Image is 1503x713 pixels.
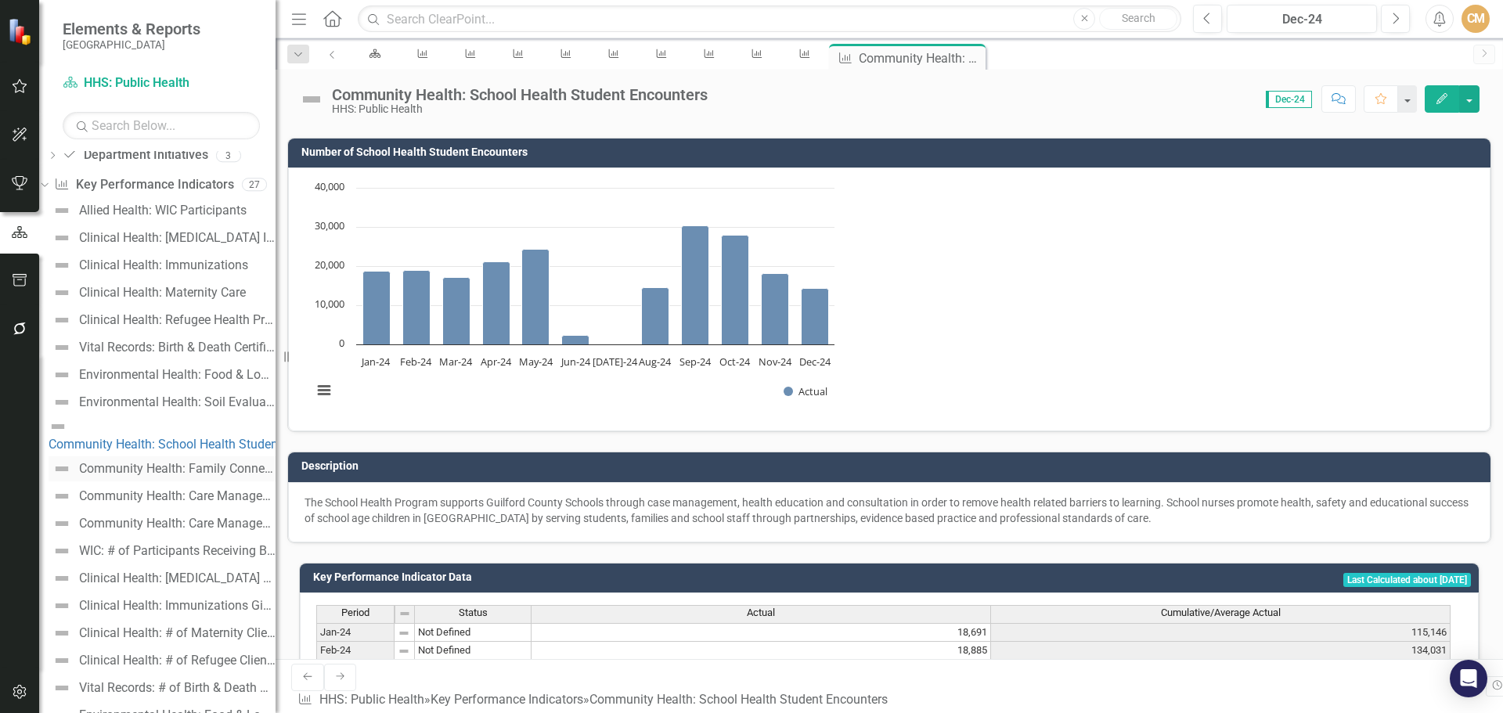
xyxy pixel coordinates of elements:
[49,511,276,536] a: Community Health: Care Management for At Risk Children
[79,340,276,355] div: Vital Records: Birth & Death Certificates Processed
[216,149,241,162] div: 3
[1343,573,1471,587] span: Last Calculated about [DATE]
[560,355,591,369] text: Jun-24
[443,278,470,345] path: Mar-24, 17,113. Actual.
[332,103,708,115] div: HHS: Public Health
[316,623,395,642] td: Jan-24
[400,355,432,369] text: Feb-24
[79,395,276,409] div: Environmental Health: Soil Evaluations Received
[415,642,532,660] td: Not Defined
[79,203,247,218] div: Allied Health: WIC Participants
[459,607,488,618] span: Status
[49,390,276,415] a: Environmental Health: Soil Evaluations Received
[49,417,347,454] a: Community Health: School Health Student Encounters
[52,514,71,533] img: Not Defined
[522,250,550,345] path: May-24, 24,246. Actual.
[79,368,276,382] div: Environmental Health: Food & Lodging Inspections & Complaints
[49,417,67,436] img: Not Defined
[54,176,233,194] a: Key Performance Indicators
[305,496,1469,524] span: The School Health Program supports Guilford County Schools through case management, health educat...
[332,86,708,103] div: Community Health: School Health Student Encounters
[79,599,276,613] div: Clinical Health: Immunizations Given per Month
[49,675,276,700] a: Vital Records: # of Birth & Death Certificates Processed
[1232,10,1371,29] div: Dec-24
[398,607,411,620] img: 8DAGhfEEPCf229AAAAAElFTkSuQmCC
[481,355,512,369] text: Apr-24
[52,679,71,697] img: Not Defined
[49,308,276,333] a: Clinical Health: Refugee Health Program
[52,596,71,615] img: Not Defined
[679,355,712,369] text: Sep-24
[358,5,1181,33] input: Search ClearPoint...
[991,623,1451,642] td: 115,146
[360,355,391,369] text: Jan-24
[341,607,369,618] span: Period
[315,297,344,311] text: 10,000
[79,313,276,327] div: Clinical Health: Refugee Health Program
[62,146,207,164] a: Department Initiatives
[49,280,246,305] a: Clinical Health: Maternity Care
[1227,5,1377,33] button: Dec-24
[301,146,1483,158] h3: Number of School Health Student Encounters
[589,692,888,707] div: Community Health: School Health Student Encounters
[398,627,410,639] img: 8DAGhfEEPCf229AAAAAElFTkSuQmCC
[242,178,267,192] div: 27
[682,226,709,345] path: Sep-24, 30,291. Actual.
[722,236,749,345] path: Oct-24, 27,978. Actual.
[398,645,410,657] img: 8DAGhfEEPCf229AAAAAElFTkSuQmCC
[63,20,200,38] span: Elements & Reports
[532,642,991,660] td: 18,885
[79,654,276,668] div: Clinical Health: # of Refugee Clients Seen at Clinic
[49,225,276,250] a: Clinical Health: [MEDICAL_DATA] Investigated & Confirmed
[593,355,638,369] text: [DATE]-24
[1122,12,1155,24] span: Search
[52,283,71,302] img: Not Defined
[49,538,276,564] a: WIC: # of Participants Receiving Benefits
[1450,660,1487,697] div: Open Intercom Messenger
[313,571,956,583] h3: Key Performance Indicator Data
[363,272,391,345] path: Jan-24, 18,691. Actual.
[784,384,827,398] button: Show Actual
[79,231,276,245] div: Clinical Health: [MEDICAL_DATA] Investigated & Confirmed
[52,366,71,384] img: Not Defined
[52,459,71,478] img: Not Defined
[52,311,71,329] img: Not Defined
[49,253,248,278] a: Clinical Health: Immunizations
[562,336,589,345] path: Jun-24, 2,283. Actual.
[79,286,246,300] div: Clinical Health: Maternity Care
[49,593,276,618] a: Clinical Health: Immunizations Given per Month
[642,288,669,345] path: Aug-24, 14,411. Actual.
[305,180,1474,415] div: Chart. Highcharts interactive chart.
[52,338,71,357] img: Not Defined
[1161,607,1281,618] span: Cumulative/Average Actual
[79,489,276,503] div: Community Health: Care Management for At Risk Children (CMARC)
[747,607,775,618] span: Actual
[319,692,424,707] a: HHS: Public Health
[63,38,200,51] small: [GEOGRAPHIC_DATA]
[1462,5,1490,33] div: CM
[802,289,829,345] path: Dec-24, 14,222. Actual.
[49,362,276,387] a: Environmental Health: Food & Lodging Inspections & Complaints
[299,87,324,112] img: Not Defined
[79,681,276,695] div: Vital Records: # of Birth & Death Certificates Processed
[519,355,553,369] text: May-24
[305,180,842,415] svg: Interactive chart
[762,274,789,345] path: Nov-24, 18,199. Actual.
[79,258,248,272] div: Clinical Health: Immunizations
[315,218,344,232] text: 30,000
[52,624,71,643] img: Not Defined
[339,336,344,350] text: 0
[639,355,672,369] text: Aug-24
[52,487,71,506] img: Not Defined
[532,623,991,642] td: 18,691
[991,642,1451,660] td: 134,031
[52,201,71,220] img: Not Defined
[49,648,276,673] a: Clinical Health: # of Refugee Clients Seen at Clinic
[79,517,276,531] div: Community Health: Care Management for At Risk Children
[49,335,276,360] a: Vital Records: Birth & Death Certificates Processed
[315,179,344,193] text: 40,000
[63,74,258,92] a: HHS: Public Health
[52,256,71,275] img: Not Defined
[1099,8,1177,30] button: Search
[316,642,395,660] td: Feb-24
